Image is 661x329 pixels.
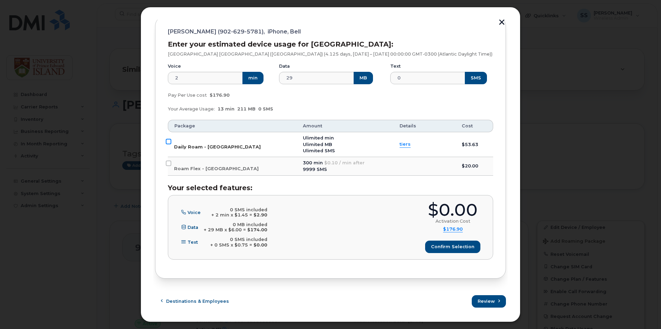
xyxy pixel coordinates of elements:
button: min [242,72,264,84]
th: Package [168,120,297,132]
span: Ulimited min [303,135,334,141]
span: $6.00 = [228,227,246,232]
span: 9999 SMS [303,167,327,172]
span: Pay Per Use cost [168,93,207,98]
label: Text [390,64,401,69]
h3: Your selected features: [168,184,493,192]
span: Text [188,240,198,245]
button: Destinations & Employees [155,295,235,308]
span: 0 SMS [258,106,273,112]
span: 13 min [218,106,234,112]
summary: $176.90 [443,226,463,232]
span: $176.90 [210,93,230,98]
b: $0.00 [253,242,267,248]
span: iPhone, Bell [268,29,301,35]
div: 0 SMS included [210,237,267,242]
button: Review [472,295,506,308]
button: Confirm selection [425,241,480,253]
span: Voice [188,210,201,215]
b: $174.00 [247,227,267,232]
summary: tiers [400,141,411,148]
span: Confirm selection [431,243,475,250]
span: 300 min [303,160,323,165]
span: 211 MB [237,106,256,112]
span: Ulimited MB [303,142,332,147]
input: Roam Flex - [GEOGRAPHIC_DATA] [166,161,171,166]
span: + 0 SMS x [210,242,233,248]
span: Data [188,225,198,230]
span: $0.10 / min after [324,160,365,165]
label: Voice [168,64,181,69]
span: + 29 MB x [204,227,227,232]
div: 0 MB included [204,222,267,228]
span: [PERSON_NAME] (902-629-5781), [168,29,265,35]
span: + 2 min x [211,212,233,217]
th: Amount [297,120,393,132]
div: $0.00 [428,202,478,219]
span: Destinations & Employees [166,298,229,304]
span: Daily Roam - [GEOGRAPHIC_DATA] [174,144,261,149]
th: Details [393,120,456,132]
label: Data [279,64,290,69]
div: Activation Cost [435,219,470,224]
span: Review [478,298,495,304]
td: $53.63 [456,132,493,157]
span: Roam Flex - [GEOGRAPHIC_DATA] [174,166,259,171]
b: $2.90 [253,212,267,217]
span: $1.45 = [234,212,252,217]
button: MB [354,72,373,84]
h3: Enter your estimated device usage for [GEOGRAPHIC_DATA]: [168,40,493,48]
p: [GEOGRAPHIC_DATA] [GEOGRAPHIC_DATA] ([GEOGRAPHIC_DATA]) (4.125 days, [DATE] – [DATE] 00:00:00 GMT... [168,51,493,57]
span: Your Average Usage: [168,106,215,112]
th: Cost [456,120,493,132]
span: $0.75 = [234,242,252,248]
span: Ulimited SMS [303,148,335,153]
input: Daily Roam - [GEOGRAPHIC_DATA] [166,139,171,144]
td: $20.00 [456,157,493,176]
div: 0 SMS included [211,207,267,213]
button: SMS [465,72,487,84]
